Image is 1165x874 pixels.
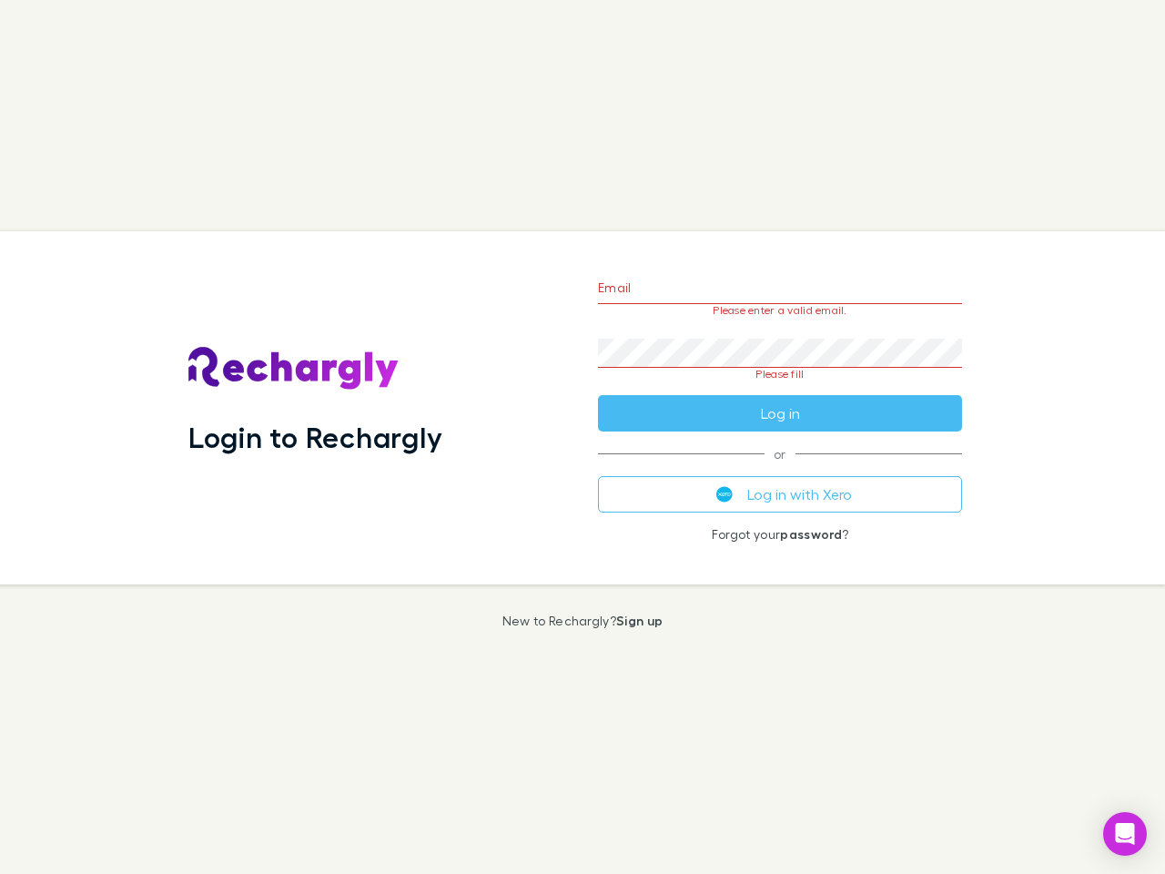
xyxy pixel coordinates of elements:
button: Log in with Xero [598,476,962,513]
a: password [780,526,842,542]
span: or [598,453,962,454]
p: Please fill [598,368,962,381]
img: Rechargly's Logo [188,347,400,391]
button: Log in [598,395,962,432]
a: Sign up [616,613,663,628]
div: Open Intercom Messenger [1103,812,1147,856]
img: Xero's logo [716,486,733,503]
p: Forgot your ? [598,527,962,542]
p: Please enter a valid email. [598,304,962,317]
p: New to Rechargly? [502,614,664,628]
h1: Login to Rechargly [188,420,442,454]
